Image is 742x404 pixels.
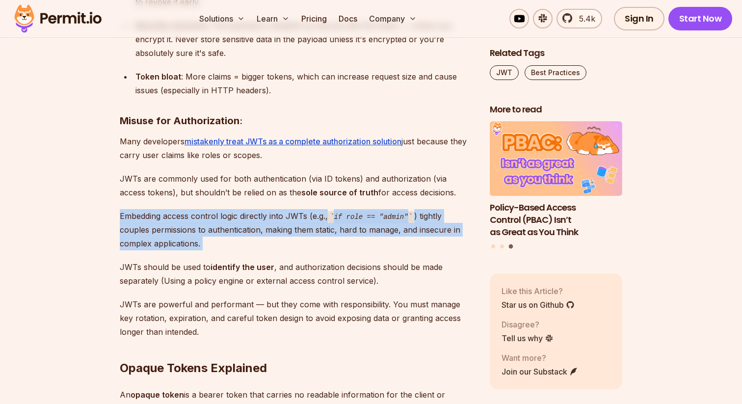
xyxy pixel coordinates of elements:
[120,209,474,251] p: Embedding access control logic directly into JWTs (e.g., ) tightly couples permissions to authent...
[490,122,622,239] li: 3 of 3
[490,47,622,59] h2: Related Tags
[502,352,578,364] p: Want more?
[490,122,622,196] img: Policy-Based Access Control (PBAC) Isn’t as Great as You Think
[120,115,239,127] strong: Misuse for Authorization
[131,390,184,400] strong: opaque token
[490,104,622,116] h2: More to read
[120,321,474,376] h2: Opaque Tokens Explained
[211,262,274,272] strong: identify the user
[502,285,575,297] p: Like this Article?
[135,70,474,97] div: : More claims = bigger tokens, which can increase request size and cause issues (especially in HT...
[120,172,474,199] p: JWTs are commonly used for both authentication (via ID tokens) and authorization (via access toke...
[120,113,474,129] h3: :
[490,122,622,239] a: Policy-Based Access Control (PBAC) Isn’t as Great as You ThinkPolicy-Based Access Control (PBAC) ...
[491,244,495,248] button: Go to slide 1
[185,136,401,146] a: mistakenly treat JWTs as a complete authorization solution
[502,366,578,377] a: Join our Substack
[301,188,378,197] strong: sole source of truth
[328,211,414,223] code: if role == "admin"
[556,9,602,28] a: 5.4k
[508,244,513,249] button: Go to slide 3
[490,65,519,80] a: JWT
[120,297,474,339] p: JWTs are powerful and performant — but they come with responsibility. You must manage key rotatio...
[297,9,331,28] a: Pricing
[135,19,474,60] div: : The payload is readable by anyone with the token — unless you encrypt it. Never store sensitive...
[135,72,181,81] strong: Token bloat
[335,9,361,28] a: Docs
[573,13,595,25] span: 5.4k
[10,2,106,35] img: Permit logo
[365,9,421,28] button: Company
[120,135,474,162] p: Many developers just because they carry user claims like roles or scopes.
[502,299,575,311] a: Star us on Github
[253,9,293,28] button: Learn
[490,122,622,250] div: Posts
[668,7,733,30] a: Start Now
[502,332,554,344] a: Tell us why
[490,202,622,238] h3: Policy-Based Access Control (PBAC) Isn’t as Great as You Think
[120,260,474,288] p: JWTs should be used to , and authorization decisions should be made separately (Using a policy en...
[502,319,554,330] p: Disagree?
[525,65,586,80] a: Best Practices
[614,7,664,30] a: Sign In
[195,9,249,28] button: Solutions
[500,244,504,248] button: Go to slide 2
